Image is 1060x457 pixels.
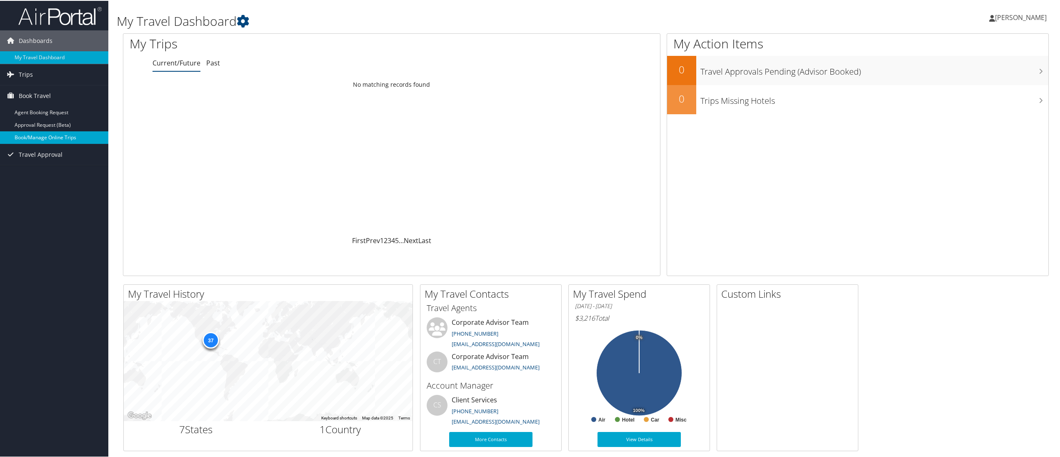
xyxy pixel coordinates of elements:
[366,235,380,244] a: Prev
[667,55,1048,84] a: 0Travel Approvals Pending (Advisor Booked)
[19,85,51,105] span: Book Travel
[633,407,645,412] tspan: 100%
[636,334,642,339] tspan: 0%
[275,422,407,436] h2: Country
[427,379,555,391] h3: Account Manager
[380,235,384,244] a: 1
[130,422,262,436] h2: States
[575,313,703,322] h6: Total
[117,12,742,29] h1: My Travel Dashboard
[622,416,635,422] text: Hotel
[427,351,447,372] div: CT
[352,235,366,244] a: First
[452,417,540,424] a: [EMAIL_ADDRESS][DOMAIN_NAME]
[422,351,559,378] li: Corporate Advisor Team
[667,84,1048,113] a: 0Trips Missing Hotels
[425,286,561,300] h2: My Travel Contacts
[321,414,357,420] button: Keyboard shortcuts
[387,235,391,244] a: 3
[597,431,681,446] a: View Details
[989,4,1055,29] a: [PERSON_NAME]
[18,5,102,25] img: airportal-logo.png
[427,301,555,313] h3: Travel Agents
[667,34,1048,52] h1: My Action Items
[575,301,703,309] h6: [DATE] - [DATE]
[126,409,153,420] a: Open this area in Google Maps (opens a new window)
[391,235,395,244] a: 4
[206,58,220,67] a: Past
[667,62,696,76] h2: 0
[675,416,687,422] text: Misc
[422,316,559,351] li: Corporate Advisor Team
[398,415,410,419] a: Terms (opens in new tab)
[651,416,659,422] text: Car
[452,407,498,414] a: [PHONE_NUMBER]
[700,61,1048,77] h3: Travel Approvals Pending (Advisor Booked)
[399,235,404,244] span: …
[667,91,696,105] h2: 0
[449,431,532,446] a: More Contacts
[452,329,498,336] a: [PHONE_NUMBER]
[202,331,219,348] div: 37
[128,286,412,300] h2: My Travel History
[452,363,540,370] a: [EMAIL_ADDRESS][DOMAIN_NAME]
[126,409,153,420] img: Google
[422,394,559,428] li: Client Services
[598,416,605,422] text: Air
[362,415,393,419] span: Map data ©2025
[179,422,185,435] span: 7
[395,235,399,244] a: 5
[19,143,62,164] span: Travel Approval
[721,286,858,300] h2: Custom Links
[575,313,595,322] span: $3,216
[700,90,1048,106] h3: Trips Missing Hotels
[427,394,447,415] div: CS
[995,12,1047,21] span: [PERSON_NAME]
[130,34,430,52] h1: My Trips
[152,58,200,67] a: Current/Future
[418,235,431,244] a: Last
[452,339,540,347] a: [EMAIL_ADDRESS][DOMAIN_NAME]
[384,235,387,244] a: 2
[320,422,325,435] span: 1
[404,235,418,244] a: Next
[573,286,710,300] h2: My Travel Spend
[123,76,660,91] td: No matching records found
[19,63,33,84] span: Trips
[19,30,52,50] span: Dashboards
